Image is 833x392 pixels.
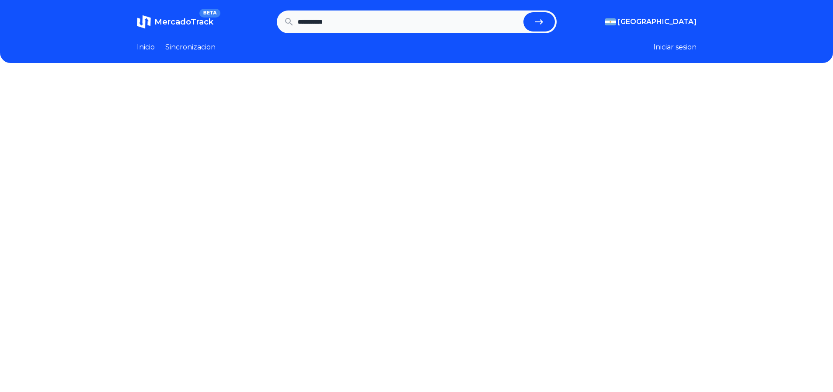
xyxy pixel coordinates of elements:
a: Inicio [137,42,155,52]
span: BETA [199,9,220,17]
button: Iniciar sesion [653,42,697,52]
a: MercadoTrackBETA [137,15,213,29]
img: MercadoTrack [137,15,151,29]
button: [GEOGRAPHIC_DATA] [605,17,697,27]
span: MercadoTrack [154,17,213,27]
a: Sincronizacion [165,42,216,52]
img: Argentina [605,18,616,25]
span: [GEOGRAPHIC_DATA] [618,17,697,27]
